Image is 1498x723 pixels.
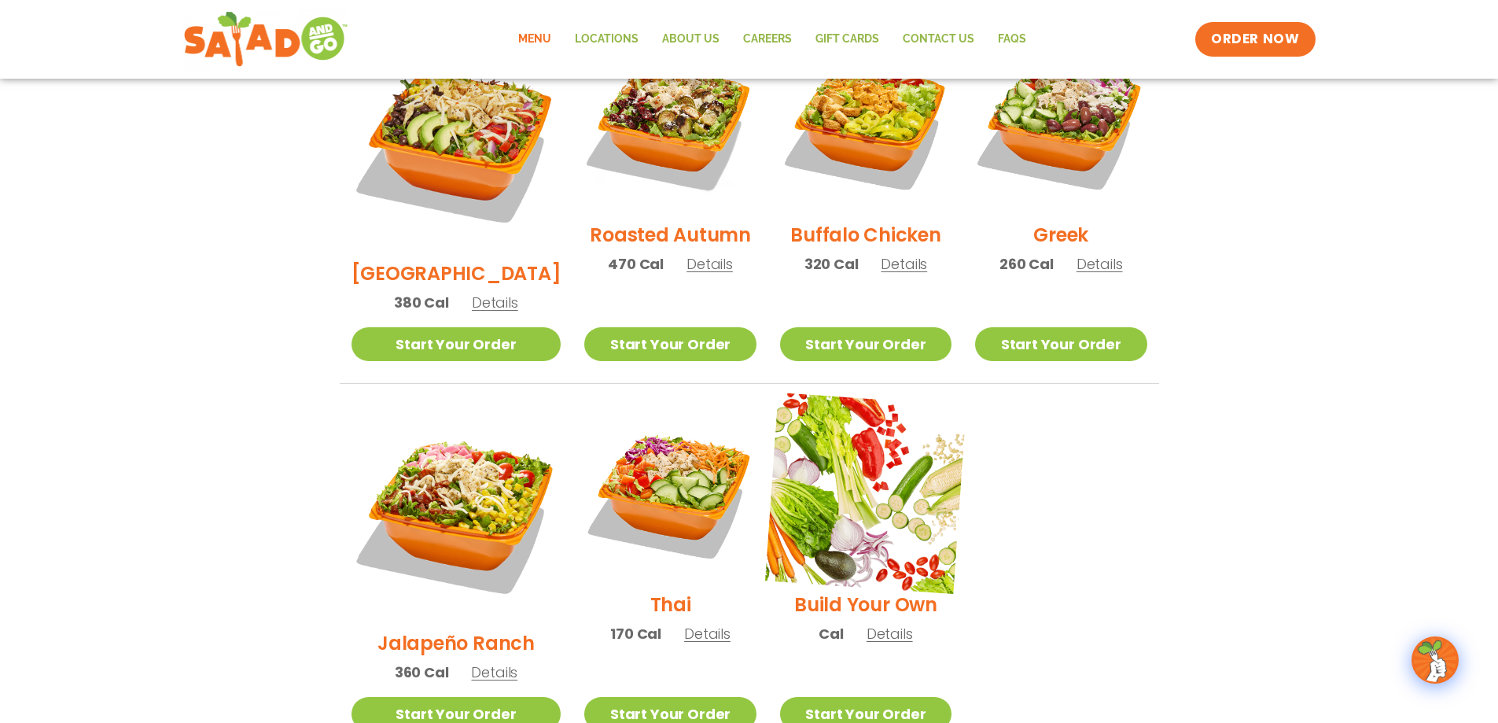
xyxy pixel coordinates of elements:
[867,624,913,644] span: Details
[1211,30,1299,49] span: ORDER NOW
[765,393,966,594] img: Product photo for Build Your Own
[790,221,940,249] h2: Buffalo Chicken
[471,662,517,682] span: Details
[686,254,733,274] span: Details
[650,21,731,57] a: About Us
[975,38,1147,209] img: Product photo for Greek Salad
[881,254,927,274] span: Details
[1077,254,1123,274] span: Details
[999,253,1054,275] span: 260 Cal
[780,38,951,209] img: Product photo for Buffalo Chicken Salad
[395,662,449,683] span: 360 Cal
[891,21,986,57] a: Contact Us
[731,21,804,57] a: Careers
[608,253,664,275] span: 470 Cal
[819,623,843,644] span: Cal
[684,624,731,644] span: Details
[590,221,751,249] h2: Roasted Autumn
[584,408,756,579] img: Product photo for Thai Salad
[394,292,449,313] span: 380 Cal
[351,408,561,618] img: Product photo for Jalapeño Ranch Salad
[377,629,535,657] h2: Jalapeño Ranch
[351,260,561,287] h2: [GEOGRAPHIC_DATA]
[506,21,1038,57] nav: Menu
[563,21,650,57] a: Locations
[986,21,1038,57] a: FAQs
[1413,638,1457,682] img: wpChatIcon
[1033,221,1088,249] h2: Greek
[472,293,518,312] span: Details
[1195,22,1315,57] a: ORDER NOW
[975,327,1147,361] a: Start Your Order
[183,8,349,71] img: new-SAG-logo-768×292
[584,327,756,361] a: Start Your Order
[506,21,563,57] a: Menu
[351,327,561,361] a: Start Your Order
[780,327,951,361] a: Start Your Order
[804,21,891,57] a: GIFT CARDS
[610,623,661,644] span: 170 Cal
[794,591,937,618] h2: Build Your Own
[584,38,756,209] img: Product photo for Roasted Autumn Salad
[804,253,859,275] span: 320 Cal
[351,38,561,248] img: Product photo for BBQ Ranch Salad
[650,591,691,618] h2: Thai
